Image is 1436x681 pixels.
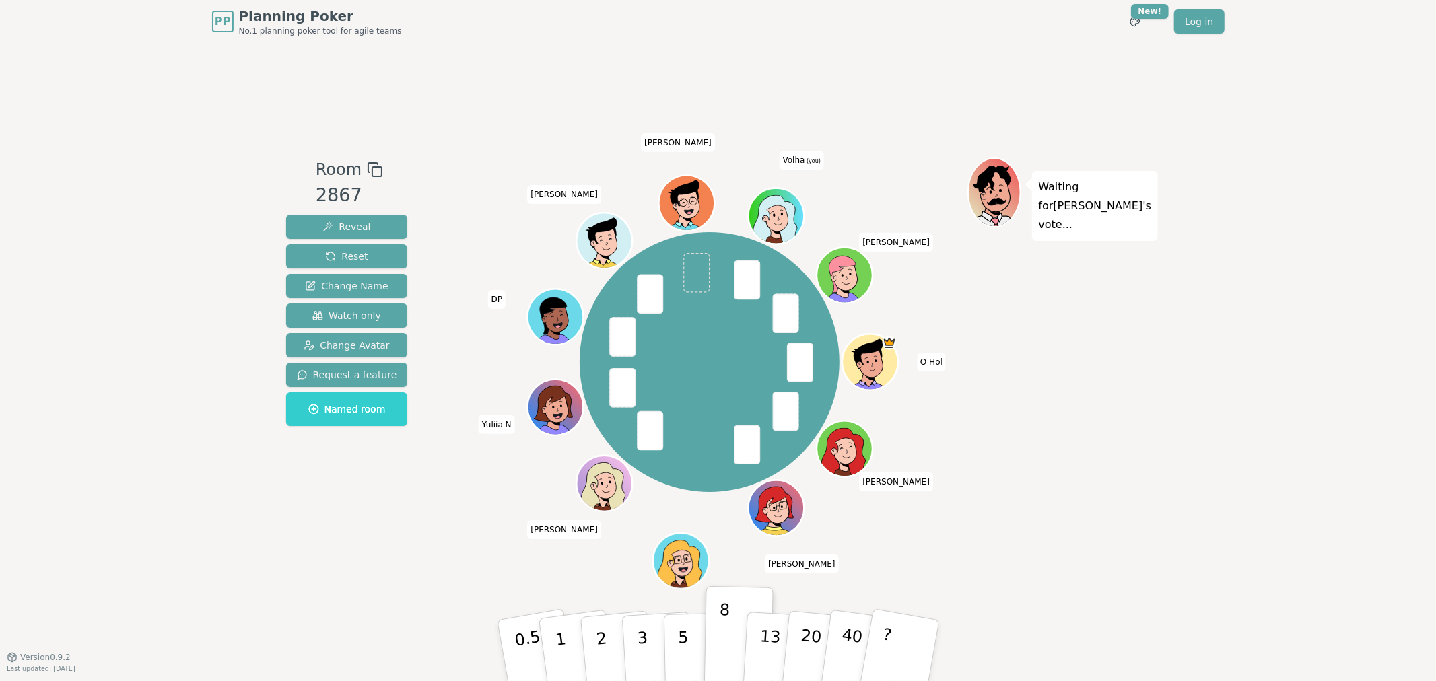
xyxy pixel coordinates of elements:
[917,353,946,371] span: Click to change your name
[325,250,368,263] span: Reset
[488,290,506,309] span: Click to change your name
[1174,9,1224,34] a: Log in
[859,233,933,252] span: Click to change your name
[859,472,933,491] span: Click to change your name
[7,652,71,663] button: Version0.9.2
[239,7,402,26] span: Planning Poker
[286,303,408,328] button: Watch only
[215,13,230,30] span: PP
[20,652,71,663] span: Version 0.9.2
[1039,178,1152,234] p: Waiting for [PERSON_NAME] 's vote...
[805,158,821,164] span: (you)
[765,554,839,573] span: Click to change your name
[312,309,381,322] span: Watch only
[316,157,362,182] span: Room
[527,185,601,204] span: Click to change your name
[322,220,370,234] span: Reveal
[297,368,397,382] span: Request a feature
[286,215,408,239] button: Reveal
[479,415,515,434] span: Click to change your name
[308,402,386,416] span: Named room
[212,7,402,36] a: PPPlanning PokerNo.1 planning poker tool for agile teams
[660,612,685,631] span: Click to change your name
[1131,4,1169,19] div: New!
[286,333,408,357] button: Change Avatar
[7,665,75,672] span: Last updated: [DATE]
[286,363,408,387] button: Request a feature
[286,244,408,268] button: Reset
[286,392,408,426] button: Named room
[527,520,601,539] span: Click to change your name
[304,338,390,352] span: Change Avatar
[750,190,802,242] button: Click to change your avatar
[718,600,730,673] p: 8
[305,279,388,293] span: Change Name
[1123,9,1147,34] button: New!
[780,151,824,170] span: Click to change your name
[641,133,715,152] span: Click to change your name
[286,274,408,298] button: Change Name
[316,182,383,209] div: 2867
[239,26,402,36] span: No.1 planning poker tool for agile teams
[883,336,897,350] span: O Hol is the host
